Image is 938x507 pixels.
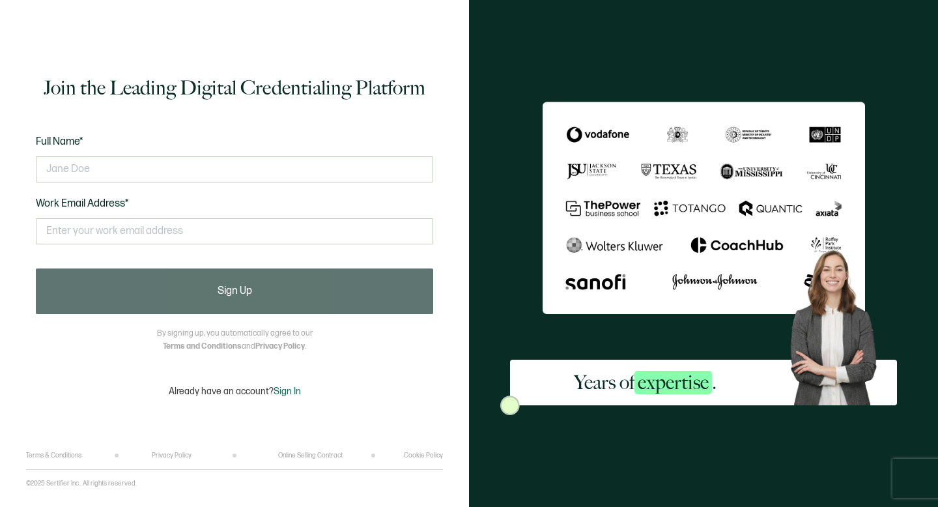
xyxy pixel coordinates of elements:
p: Already have an account? [169,386,301,397]
h1: Join the Leading Digital Credentialing Platform [44,75,425,101]
img: Sertifier Signup - Years of <span class="strong-h">expertise</span>. [543,102,865,314]
img: Sertifier Signup [500,396,520,415]
span: Sign In [274,386,301,397]
span: Full Name* [36,136,83,148]
a: Cookie Policy [404,452,443,459]
h2: Years of . [574,369,717,396]
a: Terms and Conditions [163,341,242,351]
a: Privacy Policy [255,341,305,351]
a: Privacy Policy [152,452,192,459]
span: Work Email Address* [36,197,129,210]
a: Online Selling Contract [278,452,343,459]
span: Sign Up [218,286,252,297]
input: Enter your work email address [36,218,433,244]
button: Sign Up [36,268,433,314]
img: Sertifier Signup - Years of <span class="strong-h">expertise</span>. Hero [781,242,897,405]
input: Jane Doe [36,156,433,182]
p: ©2025 Sertifier Inc.. All rights reserved. [26,480,137,487]
a: Terms & Conditions [26,452,81,459]
p: By signing up, you automatically agree to our and . [157,327,313,353]
span: expertise [634,371,712,394]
